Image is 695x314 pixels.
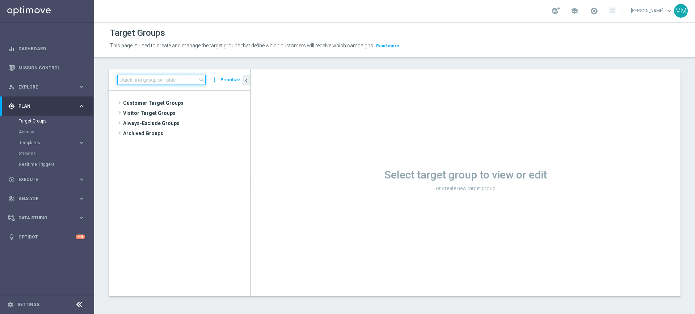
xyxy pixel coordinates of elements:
[19,141,78,145] div: Templates
[375,42,400,50] button: Read more
[78,176,85,183] i: keyboard_arrow_right
[570,7,578,15] span: school
[78,83,85,90] i: keyboard_arrow_right
[630,5,674,16] a: [PERSON_NAME]keyboard_arrow_down
[19,148,93,159] div: Streams
[8,176,78,183] div: Execute
[19,129,75,135] a: Actions
[19,151,75,156] a: Streams
[19,162,75,167] a: Realtime Triggers
[123,128,250,138] span: Archived Groups
[8,234,15,240] i: lightbulb
[8,196,85,202] button: track_changes Analyze keyboard_arrow_right
[8,195,15,202] i: track_changes
[8,234,85,240] button: lightbulb Optibot +10
[8,103,85,109] button: gps_fixed Plan keyboard_arrow_right
[76,235,85,239] div: +10
[110,28,165,38] h1: Target Groups
[8,215,85,221] button: Data Studio keyboard_arrow_right
[251,168,681,181] h1: Select target group to view or edit
[18,58,85,77] a: Mission Control
[665,7,673,15] span: keyboard_arrow_down
[123,118,250,128] span: Always-Exclude Groups
[8,103,78,109] div: Plan
[19,116,93,126] div: Target Groups
[8,84,15,90] i: person_search
[199,77,205,83] span: search
[251,185,681,192] p: or create new target group
[8,46,15,52] i: equalizer
[674,4,688,18] div: MM
[78,103,85,109] i: keyboard_arrow_right
[110,43,374,48] span: This page is used to create and manage the target groups that define which customers will receive...
[8,65,85,71] button: Mission Control
[18,227,76,246] a: Optibot
[123,98,250,108] span: Customer Target Groups
[18,104,78,108] span: Plan
[19,118,75,124] a: Target Groups
[18,177,78,182] span: Execute
[8,177,85,182] button: play_circle_outline Execute keyboard_arrow_right
[243,75,250,85] button: chevron_left
[8,195,78,202] div: Analyze
[18,39,85,58] a: Dashboard
[19,159,93,170] div: Realtime Triggers
[8,46,85,52] button: equalizer Dashboard
[19,140,85,146] button: Templates keyboard_arrow_right
[8,227,85,246] div: Optibot
[19,126,93,137] div: Actions
[18,85,78,89] span: Explore
[18,216,78,220] span: Data Studio
[8,103,15,109] i: gps_fixed
[19,137,93,148] div: Templates
[8,58,85,77] div: Mission Control
[8,39,85,58] div: Dashboard
[117,75,206,85] input: Quick find group or folder
[78,214,85,221] i: keyboard_arrow_right
[8,176,15,183] i: play_circle_outline
[123,108,250,118] span: Visitor Target Groups
[8,84,78,90] div: Explore
[78,195,85,202] i: keyboard_arrow_right
[19,141,71,145] span: Templates
[17,302,39,307] a: Settings
[18,197,78,201] span: Analyze
[78,139,85,146] i: keyboard_arrow_right
[243,77,250,84] i: chevron_left
[8,215,78,221] div: Data Studio
[211,75,218,85] i: more_vert
[7,301,14,308] i: settings
[8,84,85,90] button: person_search Explore keyboard_arrow_right
[219,75,241,85] button: Prioritize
